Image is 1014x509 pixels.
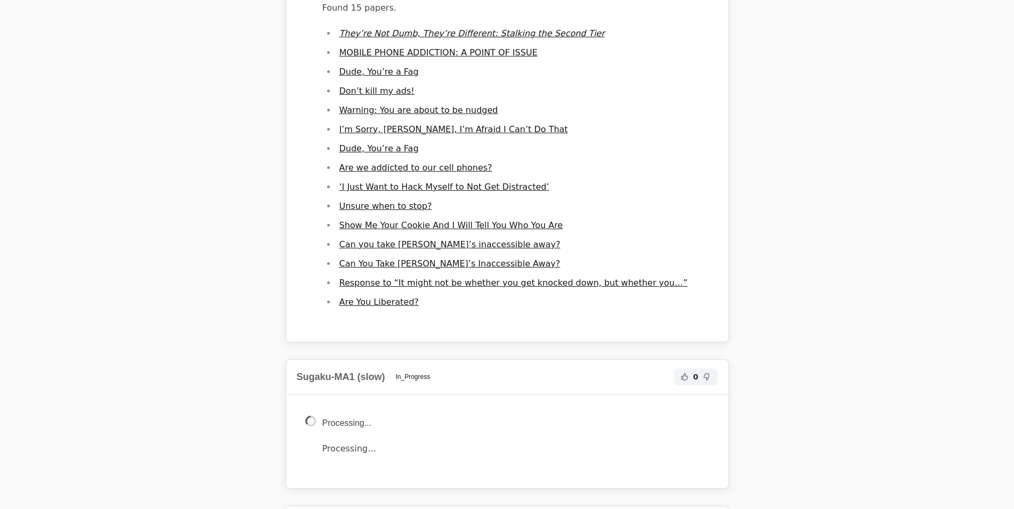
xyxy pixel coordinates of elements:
[339,143,419,153] a: Dude, You’re a Fag
[339,124,568,134] a: I’m Sorry, [PERSON_NAME], I’m Afraid I Can’t Do That
[322,1,709,15] p: Found 15 papers.
[693,371,699,382] span: 0
[339,182,549,192] a: ‘I Just Want to Hack Myself to Not Get Distracted’
[339,28,605,38] a: They’re Not Dumb, They’re Different: Stalking the Second Tier
[339,278,688,288] a: Response to “It might not be whether you get knocked down, but whether you…”
[390,370,437,383] span: In_Progress
[339,67,419,77] a: Dude, You’re a Fag
[339,220,563,230] a: Show Me Your Cookie And I Will Tell You Who You Are
[339,86,415,96] a: Don’t kill my ads!
[701,370,713,383] button: Not Helpful
[322,418,371,427] span: Processing...
[322,441,709,456] p: Processing…
[339,163,492,173] a: Are we addicted to our cell phones?
[339,47,538,58] a: MOBILE PHONE ADDICTION: A POINT OF ISSUE
[297,369,385,384] h2: Sugaku-MA1 (slow)
[339,258,561,269] a: Can You Take [PERSON_NAME]’s Inaccessible Away?
[339,201,432,211] a: Unsure when to stop?
[339,297,419,307] a: Are You Liberated?
[339,105,498,115] a: Warning: You are about to be nudged
[678,370,691,383] button: Helpful
[339,239,561,249] a: Can you take [PERSON_NAME]’s inaccessible away?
